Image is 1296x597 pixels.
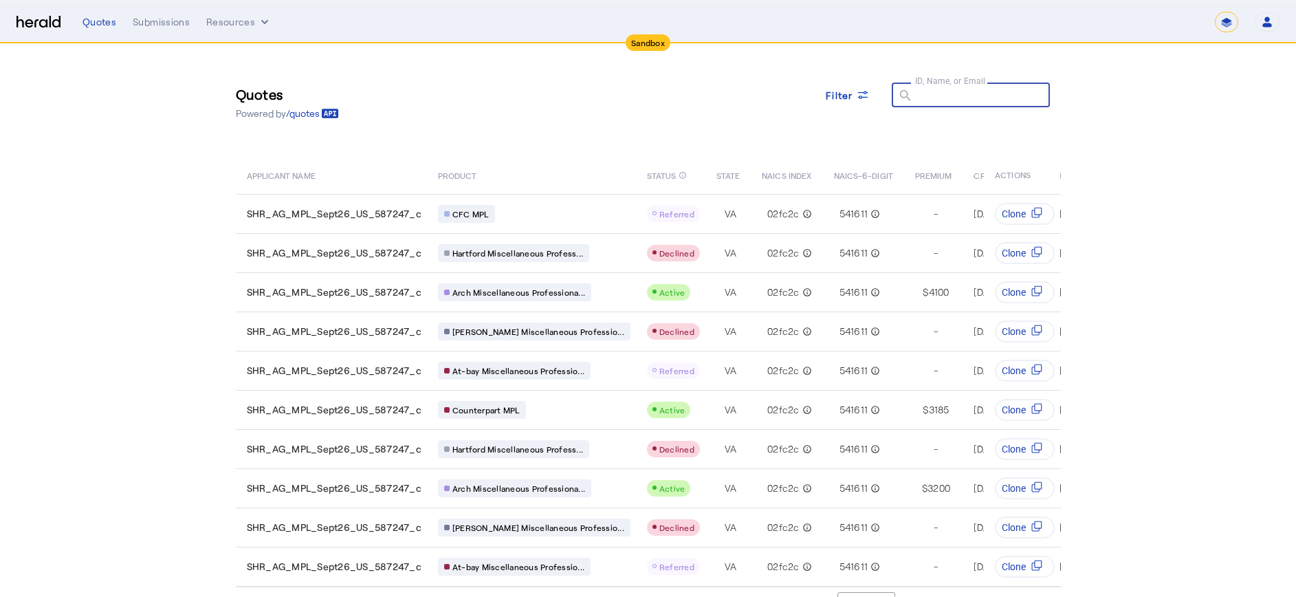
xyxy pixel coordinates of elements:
[868,521,880,534] mat-icon: info_outline
[839,325,868,338] span: 541611
[868,246,880,260] mat-icon: info_outline
[626,34,670,51] div: Sandbox
[996,517,1055,539] button: Clone
[659,327,694,336] span: Declined
[800,403,812,417] mat-icon: info_outline
[974,247,1042,259] span: [DATE] 12:10 PM
[974,168,1011,182] span: CREATED
[725,207,737,221] span: VA
[247,325,421,338] span: SHR_AG_MPL_Sept26_US_587247_c
[725,442,737,456] span: VA
[659,366,694,376] span: Referred
[1002,207,1026,221] span: Clone
[839,560,868,574] span: 541611
[767,481,800,495] span: 02fc2c
[286,107,339,120] a: /quotes
[974,443,1043,455] span: [DATE] 11:56 AM
[767,521,800,534] span: 02fc2c
[839,285,868,299] span: 541611
[659,209,694,219] span: Referred
[934,364,938,378] span: -
[767,325,800,338] span: 02fc2c
[974,208,1042,219] span: [DATE] 12:10 PM
[996,321,1055,343] button: Clone
[247,246,421,260] span: SHR_AG_MPL_Sept26_US_587247_c
[800,364,812,378] mat-icon: info_outline
[452,404,520,415] span: Counterpart MPL
[452,365,584,376] span: At-bay Miscellaneous Professio...
[934,207,938,221] span: -
[974,404,1042,415] span: [DATE] 12:10 PM
[1002,560,1026,574] span: Clone
[892,88,915,105] mat-icon: search
[800,207,812,221] mat-icon: info_outline
[868,285,880,299] mat-icon: info_outline
[247,364,421,378] span: SHR_AG_MPL_Sept26_US_587247_c
[659,444,694,454] span: Declined
[974,521,1043,533] span: [DATE] 11:56 AM
[725,246,737,260] span: VA
[996,399,1055,421] button: Clone
[767,207,800,221] span: 02fc2c
[915,76,986,85] mat-label: ID, Name, or Email
[923,403,928,417] span: $
[868,481,880,495] mat-icon: info_outline
[647,168,677,182] span: STATUS
[725,521,737,534] span: VA
[839,403,868,417] span: 541611
[452,444,583,455] span: Hartford Miscellaneous Profess...
[247,481,421,495] span: SHR_AG_MPL_Sept26_US_587247_c
[659,484,685,493] span: Active
[800,481,812,495] mat-icon: info_outline
[974,365,1042,376] span: [DATE] 12:10 PM
[996,438,1055,460] button: Clone
[1002,285,1026,299] span: Clone
[826,88,853,102] span: Filter
[452,208,489,219] span: CFC MPL
[206,15,272,29] button: Resources dropdown menu
[839,521,868,534] span: 541611
[974,325,1042,337] span: [DATE] 12:10 PM
[815,83,881,107] button: Filter
[868,442,880,456] mat-icon: info_outline
[868,403,880,417] mat-icon: info_outline
[929,285,949,299] span: 4100
[725,481,737,495] span: VA
[767,285,800,299] span: 02fc2c
[716,168,740,182] span: STATE
[247,442,421,456] span: SHR_AG_MPL_Sept26_US_587247_c
[767,442,800,456] span: 02fc2c
[452,248,583,259] span: Hartford Miscellaneous Profess...
[974,561,1043,572] span: [DATE] 11:56 AM
[1002,364,1026,378] span: Clone
[868,560,880,574] mat-icon: info_outline
[839,207,868,221] span: 541611
[725,285,737,299] span: VA
[934,521,938,534] span: -
[934,246,938,260] span: -
[800,521,812,534] mat-icon: info_outline
[767,560,800,574] span: 02fc2c
[868,207,880,221] mat-icon: info_outline
[438,168,477,182] span: PRODUCT
[927,481,950,495] span: 3200
[996,477,1055,499] button: Clone
[767,246,800,260] span: 02fc2c
[839,246,868,260] span: 541611
[834,168,893,182] span: NAICS-6-DIGIT
[934,442,938,456] span: -
[1002,521,1026,534] span: Clone
[767,364,800,378] span: 02fc2c
[659,287,685,297] span: Active
[922,481,927,495] span: $
[800,246,812,260] mat-icon: info_outline
[934,325,938,338] span: -
[452,561,584,572] span: At-bay Miscellaneous Professio...
[974,286,1042,298] span: [DATE] 12:10 PM
[725,403,737,417] span: VA
[247,207,421,221] span: SHR_AG_MPL_Sept26_US_587247_c
[996,203,1055,225] button: Clone
[725,325,737,338] span: VA
[1002,481,1026,495] span: Clone
[762,168,811,182] span: NAICS INDEX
